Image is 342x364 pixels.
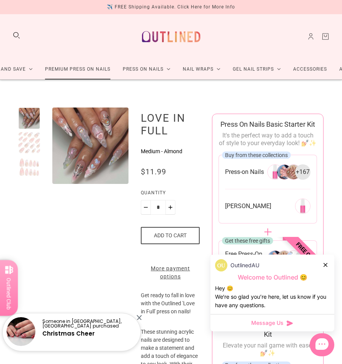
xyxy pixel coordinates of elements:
span: Free Press-On Nails [225,250,267,266]
span: [PERSON_NAME] [225,202,271,210]
span: Elevate your nail game with ease! 💅✨ [223,342,313,357]
a: Account [307,32,315,41]
span: Get these free gifts [225,237,270,243]
span: Buy from these collections [225,152,288,158]
a: Accessories [287,59,333,79]
modal-trigger: Enlarge product image [52,108,129,184]
button: Minus [141,200,151,215]
a: Outlined [137,20,205,53]
h1: Love in Full [141,111,200,137]
img: 269291651152-0 [295,199,310,214]
a: Premium Press On Nails [39,59,117,79]
span: $11.99 [141,167,166,176]
img: Love in Full - Press On Nails [52,108,129,184]
img: 266304946256-1 [277,164,292,180]
img: data:image/png;base64,iVBORw0KGgoAAAANSUhEUgAAACQAAAAkCAYAAADhAJiYAAAAAXNSR0IArs4c6QAAArdJREFUWEf... [215,259,227,271]
button: Search [12,31,21,40]
button: Plus [165,200,175,215]
div: Hey 😊 We‘re so glad you’re here, let us know if you have any questions. [215,284,330,309]
label: Quantity [141,189,200,200]
a: Nail Wraps [177,59,227,79]
p: Someone in [GEOGRAPHIC_DATA], [GEOGRAPHIC_DATA] purchased [42,319,134,328]
a: Gel Nail Strips [227,59,287,79]
span: + 167 [296,168,310,176]
span: Free gift [272,218,340,287]
p: Get ready to fall in love with the Outlined 'Love in Full' press on nails! [141,291,200,328]
a: Press On Nails [117,59,177,79]
div: ✈️ FREE Shipping Available. Click Here for More Info [107,3,235,11]
a: Cart [321,32,330,41]
button: Add to cart [141,227,200,244]
a: More payment options [141,265,200,281]
span: Message Us [251,319,284,327]
p: Medium - Almond [141,147,200,156]
span: Press-on Nails [225,168,264,176]
p: OutlinedAU [230,261,259,270]
img: 266304946256-0 [267,164,283,180]
span: Press On Nails Deluxe Starter Kit [223,322,313,338]
p: Welcome to Outlined 😊 [215,273,330,281]
span: Press On Nails Basic Starter Kit [220,120,315,128]
a: Christmas Cheer [42,329,95,338]
span: It's the perfect way to add a touch of style to your everyday look! 💅✨ [219,132,317,147]
img: 266304946256-2 [286,164,301,180]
